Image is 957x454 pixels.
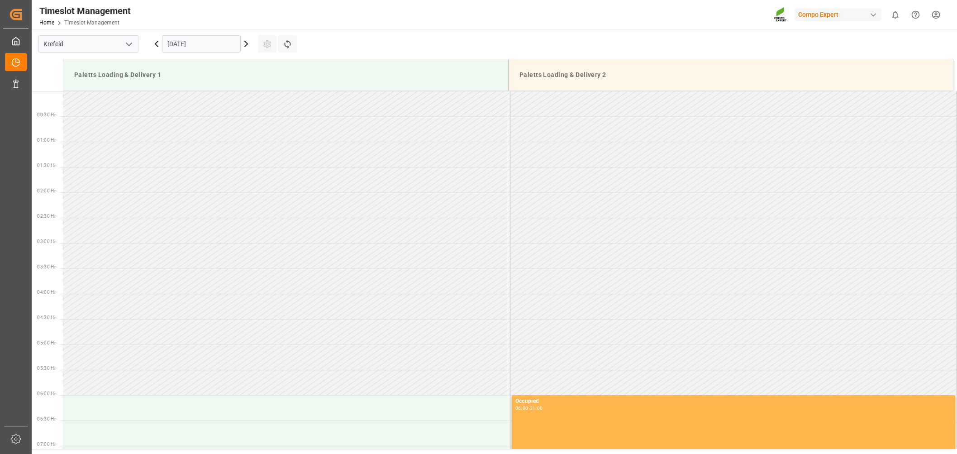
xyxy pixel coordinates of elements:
[37,239,56,244] span: 03:00 Hr
[37,112,56,117] span: 00:30 Hr
[795,6,885,23] button: Compo Expert
[39,4,131,18] div: Timeslot Management
[795,8,881,21] div: Compo Expert
[528,406,530,410] div: -
[774,7,788,23] img: Screenshot%202023-09-29%20at%2010.02.21.png_1712312052.png
[39,19,54,26] a: Home
[71,67,501,83] div: Paletts Loading & Delivery 1
[37,188,56,193] span: 02:00 Hr
[37,290,56,295] span: 04:00 Hr
[37,442,56,447] span: 07:00 Hr
[37,391,56,396] span: 06:00 Hr
[162,35,241,53] input: DD.MM.YYYY
[37,163,56,168] span: 01:30 Hr
[37,264,56,269] span: 03:30 Hr
[37,315,56,320] span: 04:30 Hr
[515,406,528,410] div: 06:00
[516,67,946,83] div: Paletts Loading & Delivery 2
[37,416,56,421] span: 06:30 Hr
[37,214,56,219] span: 02:30 Hr
[885,5,905,25] button: show 0 new notifications
[37,366,56,371] span: 05:30 Hr
[905,5,926,25] button: Help Center
[122,37,135,51] button: open menu
[37,340,56,345] span: 05:00 Hr
[530,406,543,410] div: 21:00
[37,138,56,143] span: 01:00 Hr
[38,35,138,53] input: Type to search/select
[515,397,952,406] div: Occupied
